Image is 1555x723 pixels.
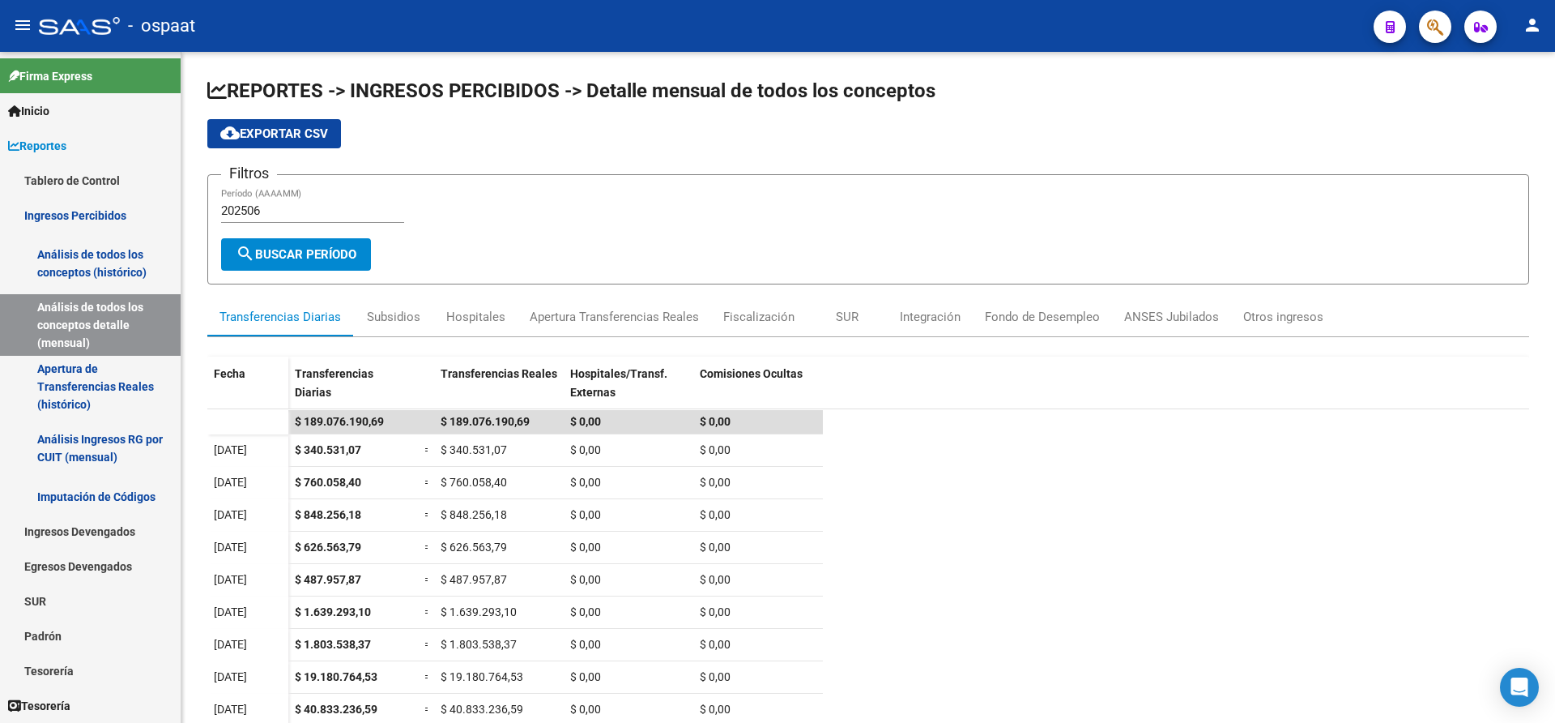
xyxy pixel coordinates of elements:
span: $ 487.957,87 [295,573,361,586]
span: [DATE] [214,605,247,618]
span: $ 0,00 [700,703,731,716]
span: $ 626.563,79 [441,541,507,554]
span: $ 189.076.190,69 [295,415,384,428]
div: Subsidios [367,308,420,326]
div: Transferencias Diarias [219,308,341,326]
span: [DATE] [214,508,247,521]
span: $ 0,00 [700,508,731,521]
datatable-header-cell: Hospitales/Transf. Externas [564,357,693,425]
span: [DATE] [214,670,247,683]
span: $ 40.833.236,59 [441,703,523,716]
span: $ 0,00 [570,670,601,683]
span: $ 0,00 [570,573,601,586]
span: Buscar Período [236,247,356,262]
div: Integración [900,308,961,326]
span: [DATE] [214,443,247,456]
span: $ 340.531,07 [441,443,507,456]
span: $ 0,00 [570,443,601,456]
span: $ 848.256,18 [295,508,361,521]
span: $ 1.803.538,37 [441,638,517,651]
span: Reportes [8,137,66,155]
span: Firma Express [8,67,92,85]
span: Fecha [214,367,245,380]
datatable-header-cell: Transferencias Reales [434,357,564,425]
div: SUR [836,308,858,326]
span: = [424,541,431,554]
span: = [424,476,431,489]
span: $ 760.058,40 [441,476,507,489]
span: $ 0,00 [570,703,601,716]
span: = [424,605,431,618]
div: Otros ingresos [1243,308,1323,326]
div: Fiscalización [723,308,795,326]
span: $ 0,00 [700,443,731,456]
span: $ 0,00 [570,605,601,618]
div: Open Intercom Messenger [1500,668,1539,707]
span: - ospaat [128,8,195,44]
span: $ 19.180.764,53 [441,670,523,683]
h3: Filtros [221,162,277,185]
span: $ 0,00 [700,605,731,618]
span: $ 0,00 [570,476,601,489]
span: $ 0,00 [570,541,601,554]
div: ANSES Jubilados [1124,308,1219,326]
button: Exportar CSV [207,119,341,148]
div: Apertura Transferencias Reales [530,308,699,326]
span: Tesorería [8,697,70,715]
span: $ 0,00 [700,541,731,554]
span: $ 1.639.293,10 [295,605,371,618]
span: $ 189.076.190,69 [441,415,530,428]
span: = [424,443,431,456]
button: Buscar Período [221,238,371,271]
span: $ 0,00 [570,508,601,521]
span: Exportar CSV [220,126,328,141]
span: [DATE] [214,476,247,489]
mat-icon: cloud_download [220,123,240,143]
span: Transferencias Reales [441,367,557,380]
span: $ 0,00 [570,638,601,651]
mat-icon: menu [13,15,32,35]
div: Fondo de Desempleo [985,308,1100,326]
span: = [424,508,431,521]
datatable-header-cell: Fecha [207,357,288,425]
span: $ 19.180.764,53 [295,670,377,683]
mat-icon: search [236,244,255,263]
span: $ 340.531,07 [295,443,361,456]
span: Comisiones Ocultas [700,367,803,380]
datatable-header-cell: Comisiones Ocultas [693,357,823,425]
span: = [424,573,431,586]
span: $ 0,00 [700,638,731,651]
div: Hospitales [446,308,505,326]
mat-icon: person [1523,15,1542,35]
span: $ 0,00 [700,573,731,586]
span: $ 0,00 [700,415,731,428]
span: $ 40.833.236,59 [295,703,377,716]
span: $ 0,00 [570,415,601,428]
span: = [424,703,431,716]
span: = [424,670,431,683]
span: $ 760.058,40 [295,476,361,489]
datatable-header-cell: Transferencias Diarias [288,357,418,425]
span: [DATE] [214,703,247,716]
span: $ 0,00 [700,670,731,683]
span: $ 1.639.293,10 [441,605,517,618]
span: $ 1.803.538,37 [295,638,371,651]
span: Inicio [8,102,49,120]
span: [DATE] [214,573,247,586]
span: $ 848.256,18 [441,508,507,521]
span: = [424,638,431,651]
span: $ 626.563,79 [295,541,361,554]
span: $ 0,00 [700,476,731,489]
span: [DATE] [214,541,247,554]
span: $ 487.957,87 [441,573,507,586]
span: [DATE] [214,638,247,651]
span: REPORTES -> INGRESOS PERCIBIDOS -> Detalle mensual de todos los conceptos [207,79,935,102]
span: Hospitales/Transf. Externas [570,367,667,399]
span: Transferencias Diarias [295,367,373,399]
